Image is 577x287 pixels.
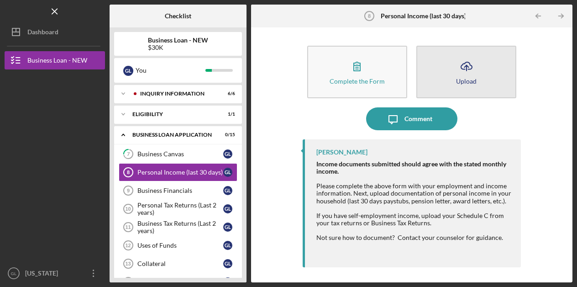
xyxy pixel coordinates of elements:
a: 7Business CanvasGL [119,145,237,163]
div: You [136,63,205,78]
text: GL [11,271,17,276]
a: 8Personal Income (last 30 days)GL [119,163,237,181]
button: Comment [366,107,457,130]
div: [PERSON_NAME] [316,149,367,156]
a: 10Personal Tax Returns (Last 2 years)GL [119,200,237,218]
button: Business Loan - NEW [5,51,105,69]
div: G L [223,277,232,287]
tspan: 8 [367,13,370,19]
div: Please complete the above form with your employment and income information. Next, upload document... [316,182,512,204]
tspan: 12 [125,243,131,248]
div: Dashboard [27,23,58,43]
div: If you have self-employment income, upload your Schedule C from your tax returns or Business Tax ... [316,212,512,227]
strong: Income documents submitted should agree with the stated monthly income. [316,160,506,175]
b: Personal Income (last 30 days) [381,12,466,20]
div: Business Tax Returns (Last 2 years) [137,220,223,234]
div: G L [223,241,232,250]
div: G L [123,66,133,76]
tspan: 11 [125,224,131,230]
button: Complete the Form [307,46,407,98]
div: Uses of Funds [137,242,223,249]
div: Business Financials [137,187,223,194]
div: Personal Tax Returns (Last 2 years) [137,202,223,216]
div: Upload [456,78,477,85]
div: Collateral [137,260,223,267]
button: GL[US_STATE][PERSON_NAME] [5,264,105,282]
a: 13CollateralGL [119,255,237,273]
div: G L [223,168,232,177]
div: $30K [148,44,208,51]
div: G L [223,149,232,159]
div: Personal Income (last 30 days) [137,169,223,176]
div: Comment [404,107,432,130]
a: 12Uses of FundsGL [119,236,237,255]
div: 1 / 1 [219,112,235,117]
div: Business Loan - NEW [27,51,87,72]
a: 9Business FinancialsGL [119,181,237,200]
tspan: 8 [127,170,130,175]
tspan: 7 [127,151,130,157]
div: G L [223,186,232,195]
button: Upload [416,46,516,98]
div: Business Canvas [137,150,223,158]
div: 0 / 15 [219,132,235,138]
b: Checklist [165,12,191,20]
tspan: 10 [125,206,131,212]
div: ELIGIBILITY [132,112,212,117]
div: 6 / 6 [219,91,235,96]
a: 11Business Tax Returns (Last 2 years)GL [119,218,237,236]
div: G L [223,259,232,268]
tspan: 9 [127,188,130,193]
div: G L [223,223,232,232]
tspan: 13 [125,261,131,266]
div: Not sure how to document? Contact your counselor for guidance. [316,234,512,241]
div: BUSINESS LOAN APPLICATION [132,132,212,138]
div: Complete the Form [330,78,385,85]
div: G L [223,204,232,213]
button: Dashboard [5,23,105,41]
div: INQUIRY INFORMATION [140,91,212,96]
b: Business Loan - NEW [148,37,208,44]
